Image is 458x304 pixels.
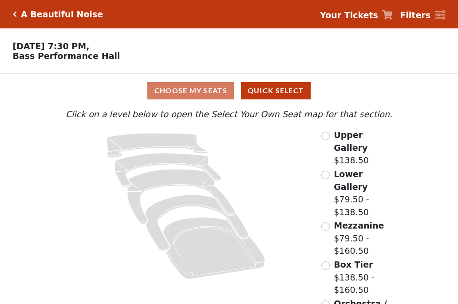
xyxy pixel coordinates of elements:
[400,9,445,22] a: Filters
[334,169,367,192] span: Lower Gallery
[334,129,395,167] label: $138.50
[241,82,311,99] button: Quick Select
[63,108,395,121] p: Click on a level below to open the Select Your Own Seat map for that section.
[400,10,430,20] strong: Filters
[334,168,395,218] label: $79.50 - $138.50
[334,258,395,296] label: $138.50 - $160.50
[21,9,103,20] h5: A Beautiful Noise
[115,153,222,187] path: Lower Gallery - Seats Available: 74
[334,219,395,257] label: $79.50 - $160.50
[320,10,378,20] strong: Your Tickets
[107,133,208,158] path: Upper Gallery - Seats Available: 295
[334,130,367,153] span: Upper Gallery
[334,221,384,230] span: Mezzanine
[320,9,393,22] a: Your Tickets
[334,260,373,269] span: Box Tier
[13,11,17,17] a: Click here to go back to filters
[163,217,265,279] path: Orchestra / Parterre Circle - Seats Available: 22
